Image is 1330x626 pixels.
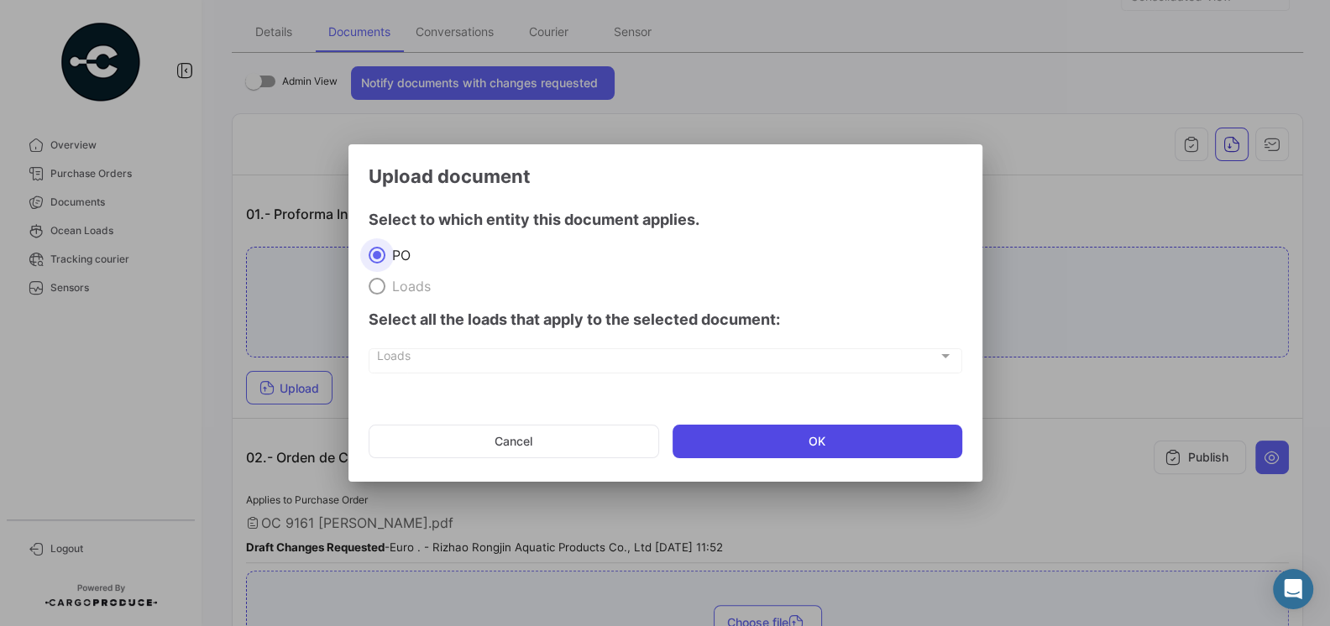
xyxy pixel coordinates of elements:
button: OK [673,425,962,458]
span: Loads [385,278,431,295]
h4: Select to which entity this document applies. [369,208,962,232]
div: Abrir Intercom Messenger [1273,569,1313,609]
h4: Select all the loads that apply to the selected document: [369,308,962,331]
span: Loads [377,352,938,367]
h3: Upload document [369,164,962,188]
button: Cancel [369,425,660,458]
span: PO [385,247,411,263]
